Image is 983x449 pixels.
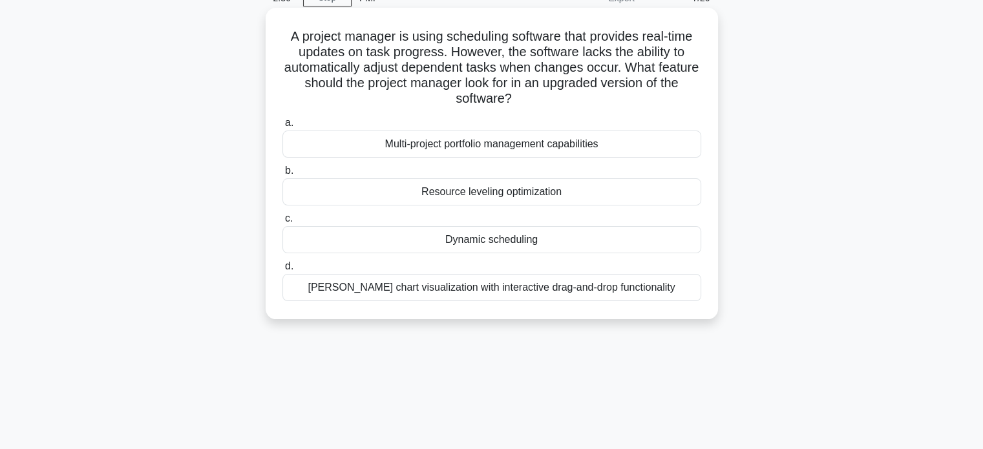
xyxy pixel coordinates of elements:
div: [PERSON_NAME] chart visualization with interactive drag-and-drop functionality [282,274,701,301]
span: a. [285,117,293,128]
h5: A project manager is using scheduling software that provides real-time updates on task progress. ... [281,28,703,107]
div: Resource leveling optimization [282,178,701,205]
span: d. [285,260,293,271]
span: c. [285,213,293,224]
div: Multi-project portfolio management capabilities [282,131,701,158]
div: Dynamic scheduling [282,226,701,253]
span: b. [285,165,293,176]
